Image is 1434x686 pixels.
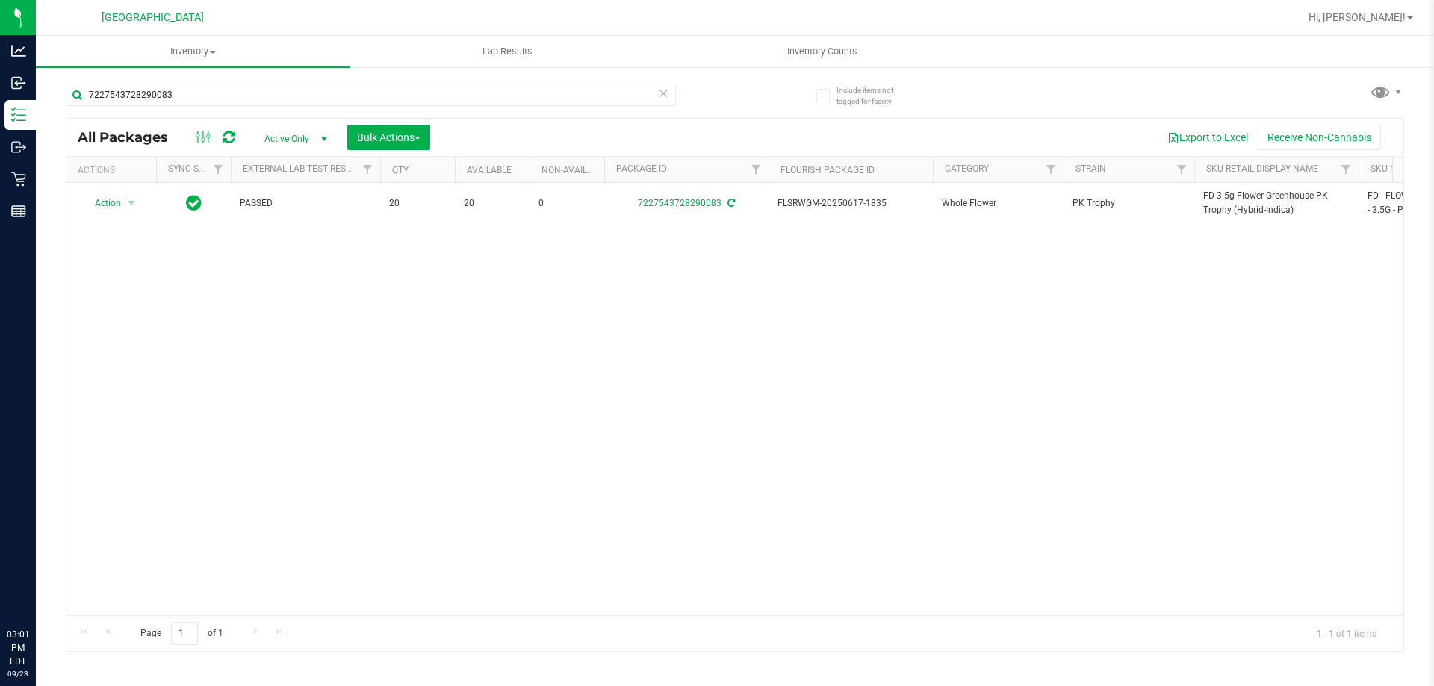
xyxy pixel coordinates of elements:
[467,165,512,175] a: Available
[7,668,29,679] p: 09/23
[11,172,26,187] inline-svg: Retail
[78,165,150,175] div: Actions
[7,628,29,668] p: 03:01 PM EDT
[616,163,667,174] a: Package ID
[171,622,198,645] input: 1
[1305,622,1388,644] span: 1 - 1 of 1 items
[66,84,676,106] input: Search Package ID, Item Name, SKU, Lot or Part Number...
[1206,163,1318,174] a: Sku Retail Display Name
[240,196,371,211] span: PASSED
[1309,11,1406,23] span: Hi, [PERSON_NAME]!
[78,129,183,146] span: All Packages
[168,163,226,174] a: Sync Status
[36,36,350,67] a: Inventory
[206,157,231,182] a: Filter
[541,165,608,175] a: Non-Available
[11,140,26,155] inline-svg: Outbound
[128,622,235,645] span: Page of 1
[942,196,1055,211] span: Whole Flower
[36,45,350,58] span: Inventory
[725,198,735,208] span: Sync from Compliance System
[357,131,420,143] span: Bulk Actions
[1258,125,1381,150] button: Receive Non-Cannabis
[350,36,665,67] a: Lab Results
[392,165,409,175] a: Qty
[1158,125,1258,150] button: Export to Excel
[11,75,26,90] inline-svg: Inbound
[389,196,446,211] span: 20
[780,165,875,175] a: Flourish Package ID
[658,84,668,103] span: Clear
[1170,157,1194,182] a: Filter
[777,196,924,211] span: FLSRWGM-20250617-1835
[638,198,721,208] a: 7227543728290083
[1073,196,1185,211] span: PK Trophy
[11,43,26,58] inline-svg: Analytics
[1334,157,1359,182] a: Filter
[1039,157,1064,182] a: Filter
[945,163,989,174] a: Category
[356,157,380,182] a: Filter
[102,11,204,24] span: [GEOGRAPHIC_DATA]
[11,204,26,219] inline-svg: Reports
[11,107,26,122] inline-svg: Inventory
[462,45,553,58] span: Lab Results
[243,163,360,174] a: External Lab Test Result
[744,157,769,182] a: Filter
[1075,163,1106,174] a: Strain
[538,196,595,211] span: 0
[347,125,430,150] button: Bulk Actions
[122,193,141,213] span: select
[15,567,60,611] iframe: Resource center
[81,193,122,213] span: Action
[1371,163,1415,174] a: SKU Name
[186,193,202,213] span: In Sync
[464,196,521,211] span: 20
[1203,189,1350,217] span: FD 3.5g Flower Greenhouse PK Trophy (Hybrid-Indica)
[836,84,911,107] span: Include items not tagged for facility
[665,36,979,67] a: Inventory Counts
[767,45,878,58] span: Inventory Counts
